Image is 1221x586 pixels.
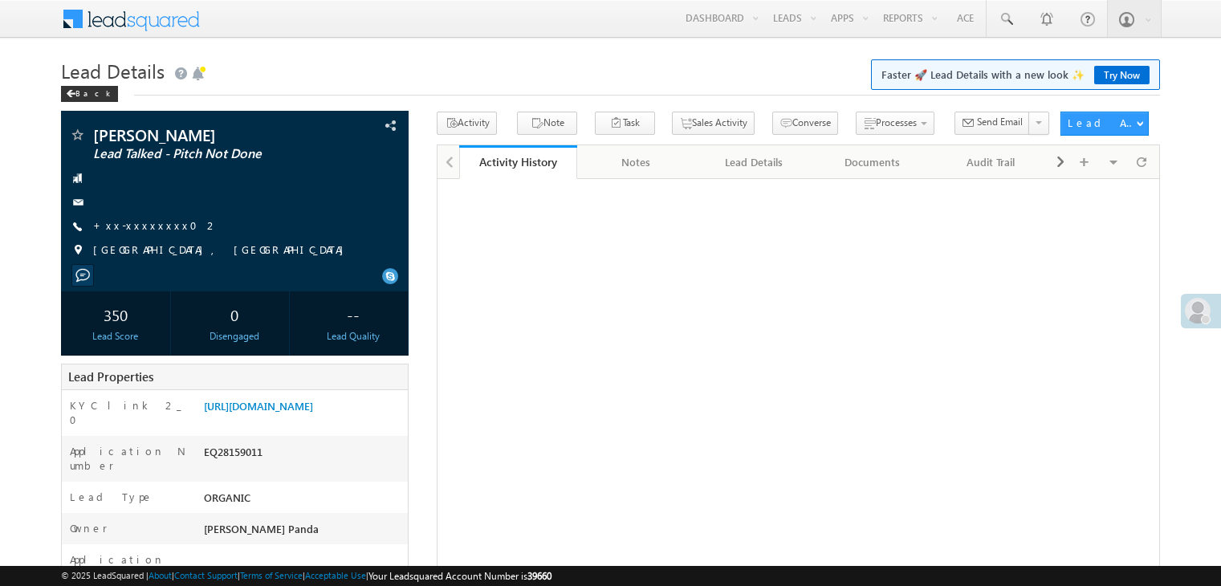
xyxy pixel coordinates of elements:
div: EQ28159011 [200,444,408,466]
span: Processes [876,116,917,128]
div: Lead Quality [303,329,404,344]
div: Lead Score [65,329,166,344]
span: 39660 [527,570,551,582]
span: [GEOGRAPHIC_DATA], [GEOGRAPHIC_DATA] [93,242,352,258]
div: ORGANIC [200,490,408,512]
a: About [149,570,172,580]
a: Back [61,85,126,99]
span: Send Email [977,115,1023,129]
span: [PERSON_NAME] [93,127,308,143]
label: Application Number [70,444,187,473]
a: Notes [577,145,695,179]
button: Note [517,112,577,135]
a: Acceptable Use [305,570,366,580]
span: © 2025 LeadSquared | | | | | [61,568,551,584]
button: Activity [437,112,497,135]
div: Lead Details [709,153,800,172]
a: Activity History [459,145,577,179]
a: [URL][DOMAIN_NAME] [204,399,313,413]
button: Send Email [954,112,1030,135]
a: Documents [814,145,932,179]
span: Lead Properties [68,368,153,385]
div: 350 [65,299,166,329]
div: Back [61,86,118,102]
button: Converse [772,112,838,135]
span: Lead Talked - Pitch Not Done [93,146,308,162]
label: KYC link 2_0 [70,398,187,427]
label: Owner [70,521,108,535]
div: Disengaged [184,329,285,344]
label: Lead Type [70,490,153,504]
button: Task [595,112,655,135]
button: Lead Actions [1060,112,1149,136]
div: Notes [590,153,681,172]
div: Activity History [471,154,565,169]
span: Faster 🚀 Lead Details with a new look ✨ [881,67,1150,83]
button: Processes [856,112,934,135]
span: [PERSON_NAME] Panda [204,522,319,535]
div: Lead Actions [1068,116,1136,130]
label: Application Status [70,552,187,581]
a: Terms of Service [240,570,303,580]
a: Audit Trail [933,145,1051,179]
span: Lead Details [61,58,165,83]
a: +xx-xxxxxxxx02 [93,218,218,232]
div: -- [303,299,404,329]
a: Contact Support [174,570,238,580]
div: Documents [827,153,918,172]
div: Audit Trail [946,153,1036,172]
div: 0 [184,299,285,329]
button: Sales Activity [672,112,755,135]
a: Lead Details [696,145,814,179]
span: Your Leadsquared Account Number is [368,570,551,582]
a: Try Now [1094,66,1150,84]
